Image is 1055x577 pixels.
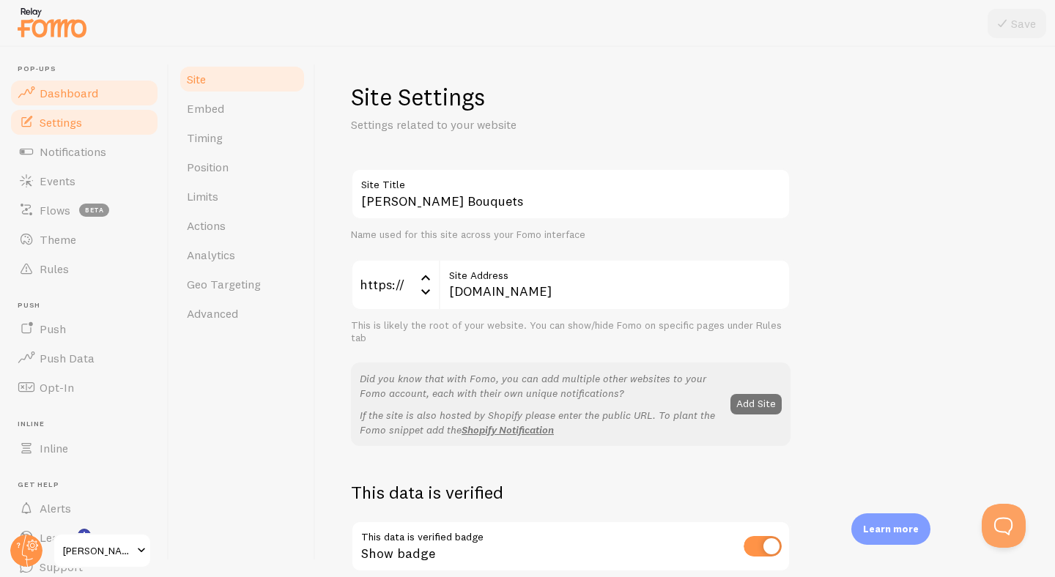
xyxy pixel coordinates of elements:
a: Actions [178,211,306,240]
a: Push [9,314,160,343]
span: Inline [40,441,68,455]
span: beta [79,204,109,217]
span: Alerts [40,501,71,515]
a: Geo Targeting [178,269,306,299]
div: Name used for this site across your Fomo interface [351,228,791,242]
a: Timing [178,123,306,152]
a: Settings [9,108,160,137]
a: Inline [9,433,160,463]
div: Show badge [351,521,791,574]
span: Timing [187,130,223,145]
a: Push Data [9,343,160,373]
span: Rules [40,261,69,276]
a: Learn [9,523,160,552]
span: Pop-ups [18,64,160,74]
span: Analytics [187,247,235,262]
span: Position [187,160,229,174]
label: Site Title [351,168,791,193]
span: Get Help [18,480,160,490]
a: Rules [9,254,160,283]
img: fomo-relay-logo-orange.svg [15,4,89,41]
a: Limits [178,182,306,211]
a: [PERSON_NAME] Bouquets [53,533,152,568]
p: Learn more [863,522,919,536]
div: Learn more [851,513,930,545]
h2: This data is verified [351,481,791,504]
span: [PERSON_NAME] Bouquets [63,542,133,559]
label: Site Address [439,259,791,284]
a: Embed [178,94,306,123]
a: Shopify Notification [462,423,554,436]
p: Did you know that with Fomo, you can add multiple other websites to your Fomo account, each with ... [360,371,722,401]
span: Flows [40,203,70,217]
span: Actions [187,218,226,233]
span: Events [40,174,75,188]
a: Flows beta [9,196,160,225]
a: Analytics [178,240,306,269]
span: Theme [40,232,76,247]
p: If the site is also hosted by Shopify please enter the public URL. To plant the Fomo snippet add the [360,408,722,437]
span: Opt-In [40,380,74,395]
iframe: Help Scout Beacon - Open [982,504,1026,548]
button: Add Site [730,394,782,414]
a: Dashboard [9,78,160,108]
div: This is likely the root of your website. You can show/hide Fomo on specific pages under Rules tab [351,319,791,345]
a: Theme [9,225,160,254]
svg: <p>Watch New Feature Tutorials!</p> [78,529,91,542]
span: Learn [40,530,70,545]
span: Geo Targeting [187,277,261,291]
a: Position [178,152,306,182]
input: myhonestcompany.com [439,259,791,310]
a: Opt-In [9,373,160,402]
div: https:// [351,259,439,310]
a: Notifications [9,137,160,166]
span: Notifications [40,144,106,159]
span: Site [187,72,206,86]
span: Push [40,321,66,336]
a: Events [9,166,160,196]
a: Alerts [9,494,160,523]
span: Limits [187,189,218,204]
span: Embed [187,101,224,116]
h1: Site Settings [351,82,791,112]
span: Push [18,301,160,310]
span: Dashboard [40,86,98,100]
span: Push Data [40,351,95,365]
span: Advanced [187,306,238,321]
span: Inline [18,420,160,429]
p: Settings related to your website [351,116,703,133]
span: Settings [40,115,82,130]
a: Advanced [178,299,306,328]
a: Site [178,64,306,94]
